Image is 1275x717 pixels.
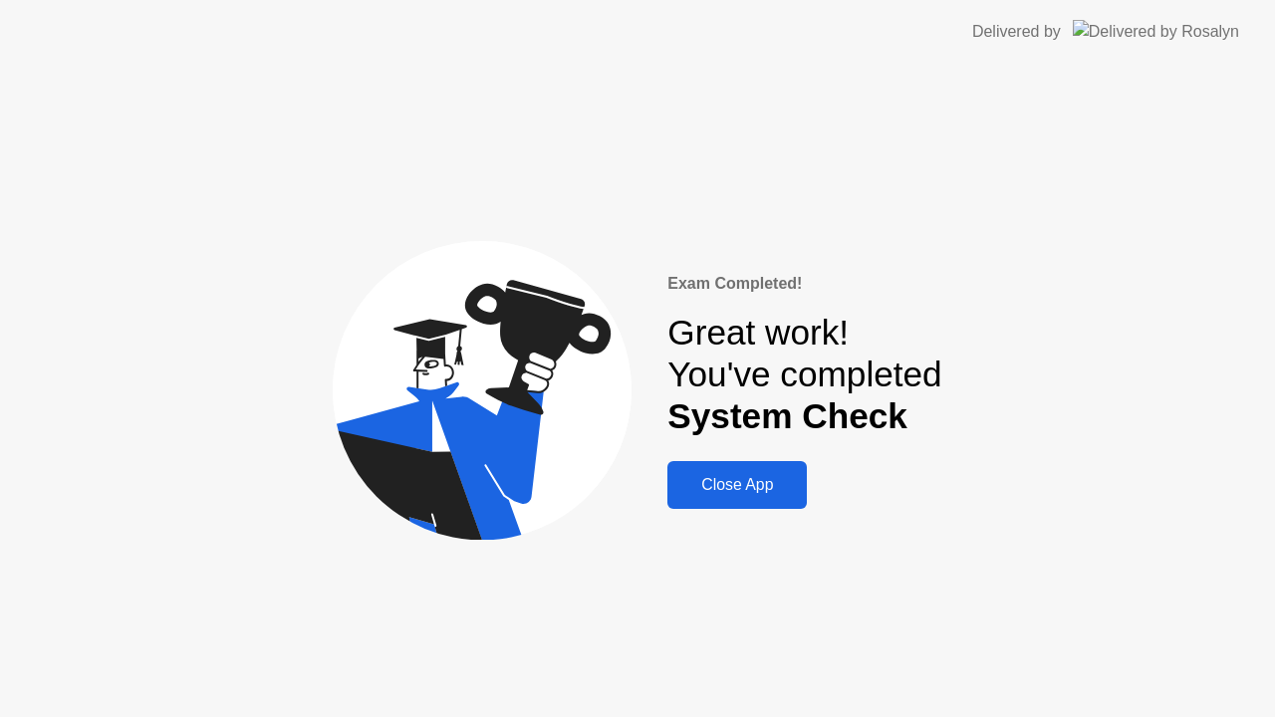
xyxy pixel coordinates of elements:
div: Exam Completed! [667,272,941,296]
img: Delivered by Rosalyn [1073,20,1239,43]
b: System Check [667,396,907,435]
div: Great work! You've completed [667,312,941,438]
div: Close App [673,476,801,494]
button: Close App [667,461,807,509]
div: Delivered by [972,20,1061,44]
